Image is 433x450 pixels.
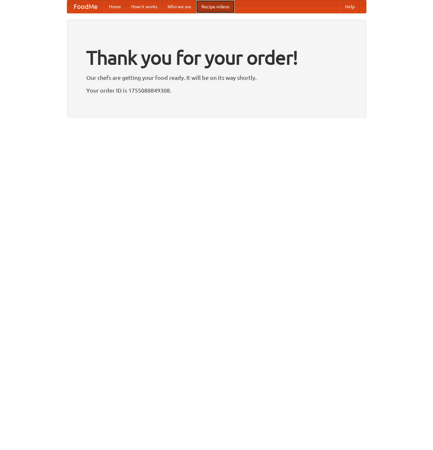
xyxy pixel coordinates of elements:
[126,0,162,13] a: How it works
[104,0,126,13] a: Home
[86,86,347,95] p: Your order ID is 1755088849308.
[67,0,104,13] a: FoodMe
[196,0,235,13] a: Recipe videos
[86,42,347,73] h1: Thank you for your order!
[162,0,196,13] a: Who we are
[86,73,347,82] p: Our chefs are getting your food ready. It will be on its way shortly.
[340,0,360,13] a: Help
